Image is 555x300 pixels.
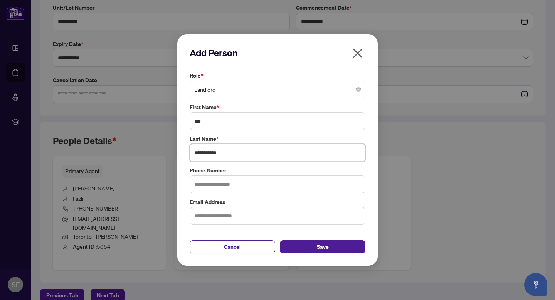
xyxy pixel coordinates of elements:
[190,240,275,253] button: Cancel
[280,240,365,253] button: Save
[224,241,241,253] span: Cancel
[317,241,329,253] span: Save
[190,198,365,206] label: Email Address
[190,103,365,111] label: First Name
[524,273,547,296] button: Open asap
[190,47,365,59] h2: Add Person
[190,166,365,175] label: Phone Number
[190,135,365,143] label: Last Name
[356,87,361,92] span: close-circle
[351,47,364,59] span: close
[190,71,365,80] label: Role
[194,82,361,97] span: Landlord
